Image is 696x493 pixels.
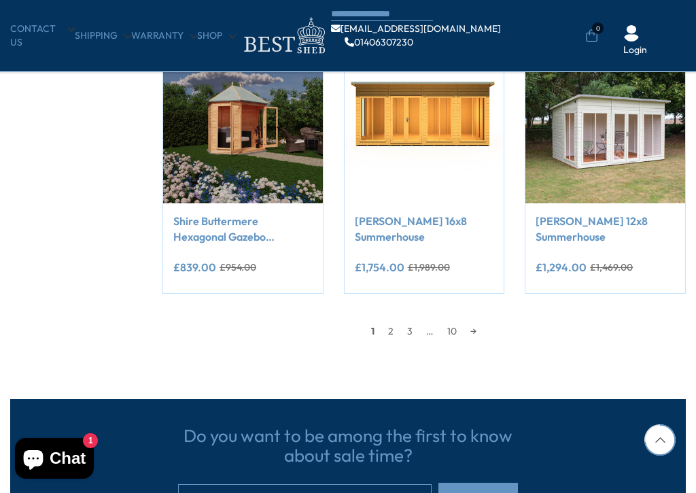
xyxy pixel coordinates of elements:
a: [EMAIL_ADDRESS][DOMAIN_NAME] [331,24,501,33]
a: 0 [585,29,598,43]
del: £954.00 [220,262,256,272]
h3: Do you want to be among the first to know about sale time? [178,426,518,465]
a: 01406307230 [345,37,413,47]
ins: £1,754.00 [355,262,404,273]
a: → [464,321,483,341]
a: [PERSON_NAME] 16x8 Summerhouse [355,214,494,244]
a: Shop [197,29,236,43]
img: logo [236,14,331,58]
del: £1,989.00 [408,262,450,272]
a: 2 [381,321,400,341]
a: 3 [400,321,419,341]
a: Shipping [75,29,131,43]
ins: £1,294.00 [536,262,587,273]
inbox-online-store-chat: Shopify online store chat [11,438,98,482]
img: User Icon [623,25,640,41]
span: 1 [364,321,381,341]
a: Warranty [131,29,197,43]
a: Shire Buttermere Hexagonal Gazebo Summerhouse 8x7 Double doors 12mm Cladding [173,214,313,244]
ins: £839.00 [173,262,216,273]
span: 0 [592,22,604,34]
img: Shire Lela 16x8 Summerhouse - Best Shed [345,44,504,204]
a: CONTACT US [10,22,75,49]
a: Login [623,44,647,57]
a: [PERSON_NAME] 12x8 Summerhouse [536,214,675,244]
a: 10 [440,321,464,341]
del: £1,469.00 [590,262,633,272]
span: … [419,321,440,341]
